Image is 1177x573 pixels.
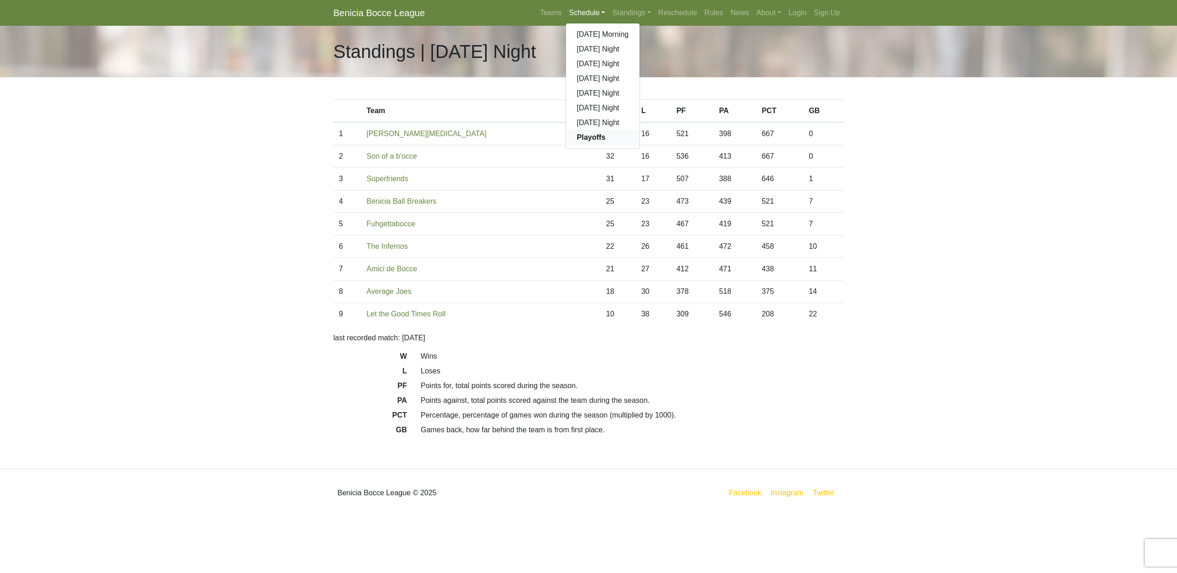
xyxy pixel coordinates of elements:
[756,145,803,168] td: 667
[326,410,414,424] dt: PCT
[803,100,844,123] th: GB
[366,152,417,160] a: Son of a b'occe
[701,4,727,22] a: Rules
[756,122,803,145] td: 667
[756,303,803,326] td: 208
[636,281,671,303] td: 30
[714,235,756,258] td: 472
[803,145,844,168] td: 0
[600,303,635,326] td: 10
[636,258,671,281] td: 27
[600,235,635,258] td: 22
[333,235,361,258] td: 6
[566,4,609,22] a: Schedule
[714,281,756,303] td: 518
[333,213,361,235] td: 5
[727,487,763,499] a: Facebook
[366,197,436,205] a: Benicia Ball Breakers
[803,235,844,258] td: 10
[756,100,803,123] th: PCT
[326,366,414,380] dt: L
[566,86,640,101] a: [DATE] Night
[636,100,671,123] th: L
[414,366,851,377] dd: Loses
[671,213,714,235] td: 467
[566,101,640,115] a: [DATE] Night
[361,100,600,123] th: Team
[714,145,756,168] td: 413
[366,287,411,295] a: Average Joes
[600,145,635,168] td: 32
[636,303,671,326] td: 38
[566,23,640,149] div: Schedule
[671,190,714,213] td: 473
[811,487,842,499] a: Twitter
[636,145,671,168] td: 16
[333,281,361,303] td: 8
[756,235,803,258] td: 458
[714,258,756,281] td: 471
[803,303,844,326] td: 22
[714,100,756,123] th: PA
[414,380,851,391] dd: Points for, total points scored during the season.
[366,130,486,138] a: [PERSON_NAME][MEDICAL_DATA]
[803,122,844,145] td: 0
[566,115,640,130] a: [DATE] Night
[753,4,785,22] a: About
[366,310,446,318] a: Let the Good Times Roll
[414,395,851,406] dd: Points against, total points scored against the team during the season.
[636,235,671,258] td: 26
[803,168,844,190] td: 1
[333,4,425,22] a: Benicia Bocce League
[333,40,536,63] h1: Standings | [DATE] Night
[326,380,414,395] dt: PF
[636,122,671,145] td: 16
[414,410,851,421] dd: Percentage, percentage of games won during the season (multiplied by 1000).
[566,27,640,42] a: [DATE] Morning
[333,145,361,168] td: 2
[536,4,565,22] a: Teams
[803,258,844,281] td: 11
[326,395,414,410] dt: PA
[326,351,414,366] dt: W
[333,332,844,344] p: last recorded match: [DATE]
[326,424,414,439] dt: GB
[577,133,606,141] strong: Playoffs
[671,168,714,190] td: 507
[600,281,635,303] td: 18
[714,213,756,235] td: 419
[769,487,805,499] a: Instagram
[756,281,803,303] td: 375
[636,190,671,213] td: 23
[636,168,671,190] td: 17
[566,42,640,57] a: [DATE] Night
[600,190,635,213] td: 25
[756,258,803,281] td: 438
[671,122,714,145] td: 521
[600,213,635,235] td: 25
[671,100,714,123] th: PF
[714,168,756,190] td: 388
[333,303,361,326] td: 9
[671,145,714,168] td: 536
[333,258,361,281] td: 7
[714,122,756,145] td: 398
[803,213,844,235] td: 7
[333,190,361,213] td: 4
[803,190,844,213] td: 7
[333,168,361,190] td: 3
[714,190,756,213] td: 439
[366,242,408,250] a: The Infernos
[326,476,588,510] div: Benicia Bocce League © 2025
[671,258,714,281] td: 412
[566,57,640,71] a: [DATE] Night
[566,71,640,86] a: [DATE] Night
[600,168,635,190] td: 31
[655,4,701,22] a: Reschedule
[671,281,714,303] td: 378
[756,213,803,235] td: 521
[609,4,654,22] a: Standings
[366,220,415,228] a: Fuhgettabocce
[785,4,810,22] a: Login
[566,130,640,145] a: Playoffs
